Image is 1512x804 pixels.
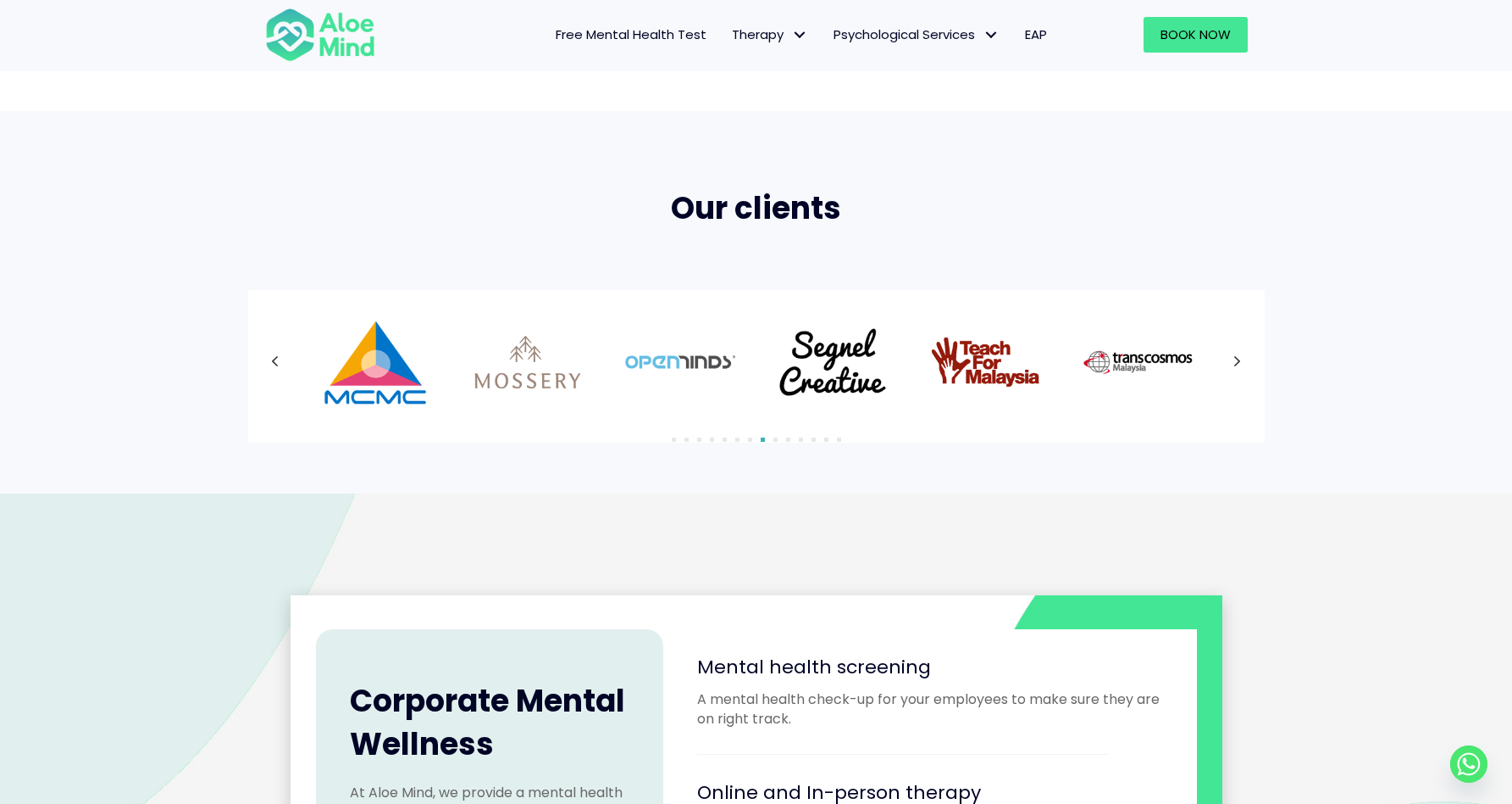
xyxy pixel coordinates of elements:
div: Slide 9 of 5 [473,307,583,417]
a: 4 [710,438,714,442]
a: Free Mental Health Test [543,17,719,53]
span: Psychological Services: submenu [979,23,1004,47]
a: 13 [824,438,828,442]
a: 14 [837,438,841,442]
img: Aloe Mind Malaysia | Mental Healthcare Services in Malaysia and Singapore [473,307,583,417]
span: Corporate Mental Wellness [350,679,625,765]
a: 9 [773,438,778,442]
a: Book Now [1144,17,1248,53]
img: Aloe Mind Malaysia | Mental Healthcare Services in Malaysia and Singapore [930,307,1040,417]
div: Slide 10 of 5 [625,307,735,417]
a: 12 [811,438,816,442]
a: EAP [1012,17,1060,53]
a: 11 [799,438,803,442]
a: 6 [735,438,739,442]
span: Psychological Services [834,25,1000,43]
a: 2 [684,438,689,442]
span: Our clients [671,187,841,230]
img: Aloe Mind Malaysia | Mental Healthcare Services in Malaysia and Singapore [778,307,888,417]
div: Slide 8 of 5 [320,307,430,417]
a: 3 [697,438,701,442]
div: Slide 13 of 5 [1083,307,1193,417]
span: Therapy [732,25,808,43]
a: 7 [748,438,752,442]
img: Aloe Mind Malaysia | Mental Healthcare Services in Malaysia and Singapore [1083,307,1193,417]
span: Mental health screening [697,654,931,680]
img: Aloe Mind Malaysia | Mental Healthcare Services in Malaysia and Singapore [625,307,735,417]
img: Aloe Mind Malaysia | Mental Healthcare Services in Malaysia and Singapore [320,307,430,417]
img: Aloe mind Logo [265,7,375,63]
p: A mental health check-up for your employees to make sure they are on right track. [697,690,1162,729]
span: EAP [1025,25,1047,43]
nav: Menu [397,17,1060,53]
a: 1 [672,438,676,442]
a: 10 [786,438,790,442]
a: Psychological ServicesPsychological Services: submenu [821,17,1012,53]
a: TherapyTherapy: submenu [719,17,821,53]
span: Free Mental Health Test [556,25,706,43]
div: Slide 12 of 5 [930,307,1040,417]
span: Book Now [1160,25,1231,43]
a: 8 [761,438,765,442]
span: Therapy: submenu [788,23,812,47]
div: Slide 11 of 5 [778,307,888,417]
a: 5 [723,438,727,442]
a: Whatsapp [1450,745,1487,783]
